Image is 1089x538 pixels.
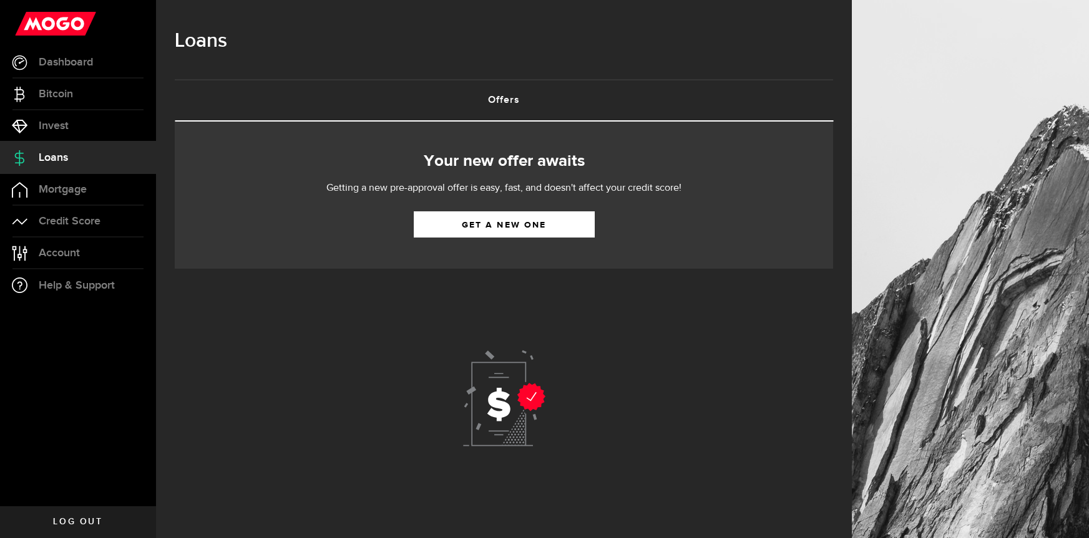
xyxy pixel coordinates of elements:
span: Dashboard [39,57,93,68]
span: Bitcoin [39,89,73,100]
span: Log out [53,517,102,526]
span: Credit Score [39,216,100,227]
a: Offers [175,80,833,120]
span: Account [39,247,80,259]
span: Help & Support [39,280,115,291]
h2: Your new offer awaits [193,148,814,175]
span: Invest [39,120,69,132]
ul: Tabs Navigation [175,79,833,122]
p: Getting a new pre-approval offer is easy, fast, and doesn't affect your credit score! [289,181,720,196]
span: Mortgage [39,184,87,195]
a: Get a new one [414,211,595,238]
span: Loans [39,152,68,163]
h1: Loans [175,25,833,57]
